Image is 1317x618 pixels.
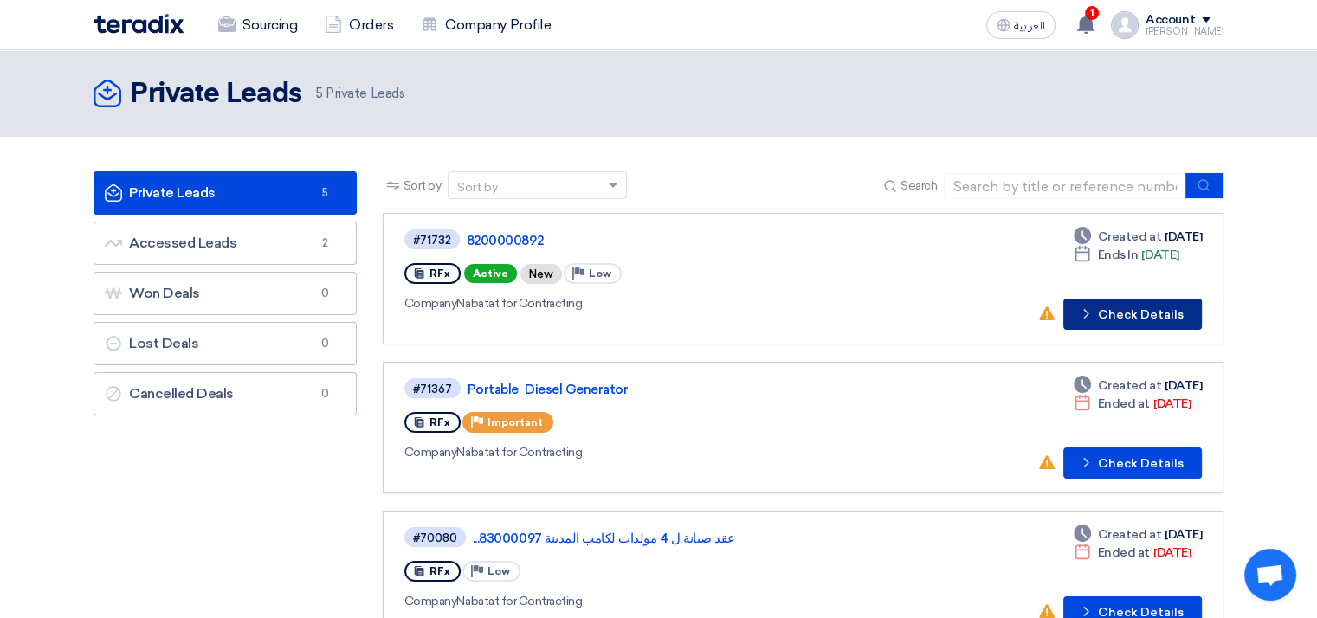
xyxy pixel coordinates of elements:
input: Search by title or reference number [944,173,1186,199]
span: Created at [1098,525,1161,544]
div: Account [1146,13,1195,28]
span: RFx [429,267,450,280]
div: [DATE] [1074,228,1202,246]
span: Created at [1098,228,1161,246]
span: 2 [314,235,335,252]
button: Check Details [1063,299,1202,330]
span: Created at [1098,377,1161,395]
a: Portable Diesel Generator [468,382,901,397]
div: Nabatat for Contracting [404,443,904,461]
a: 8200000892 [467,233,900,248]
img: profile_test.png [1111,11,1139,39]
span: RFx [429,565,450,577]
div: New [520,264,562,284]
span: Ended at [1098,395,1150,413]
div: [DATE] [1074,544,1191,562]
div: #71367 [413,383,452,395]
div: [DATE] [1074,377,1202,395]
span: العربية [1014,20,1045,32]
span: 0 [314,285,335,302]
img: Teradix logo [94,14,184,34]
div: #70080 [413,532,457,544]
div: Nabatat for Contracting [404,592,909,610]
div: [DATE] [1074,246,1179,264]
span: Important [487,416,543,428]
a: Cancelled Deals0 [94,372,357,415]
div: Sort by [457,178,498,196]
span: Private Leads [316,84,404,104]
span: Company [404,445,457,460]
span: Company [404,296,457,311]
span: Low [487,565,510,577]
a: Private Leads5 [94,171,357,215]
a: Won Deals0 [94,272,357,315]
div: #71732 [413,235,451,246]
span: Ends In [1098,246,1139,264]
a: عقد صيانة ل 4 مولدات لكامب المدينة 83000097... [473,531,906,546]
a: Accessed Leads2 [94,222,357,265]
div: [DATE] [1074,395,1191,413]
span: Search [901,177,937,195]
button: Check Details [1063,447,1202,479]
span: 5 [314,184,335,202]
div: [PERSON_NAME] [1146,27,1223,36]
a: Orders [311,6,407,44]
span: 1 [1085,6,1099,20]
span: Low [589,267,611,280]
a: Lost Deals0 [94,322,357,365]
span: 0 [314,385,335,402]
div: Open chat [1244,549,1296,601]
span: Sort by [403,177,442,195]
span: Ended at [1098,544,1150,562]
button: العربية [986,11,1056,39]
a: Company Profile [407,6,565,44]
span: 0 [314,335,335,352]
a: Sourcing [204,6,311,44]
h2: Private Leads [130,77,302,112]
span: RFx [429,416,450,428]
div: Nabatat for Contracting [404,294,903,312]
span: 5 [316,86,323,101]
span: Active [464,264,517,283]
div: [DATE] [1074,525,1202,544]
span: Company [404,594,457,608]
